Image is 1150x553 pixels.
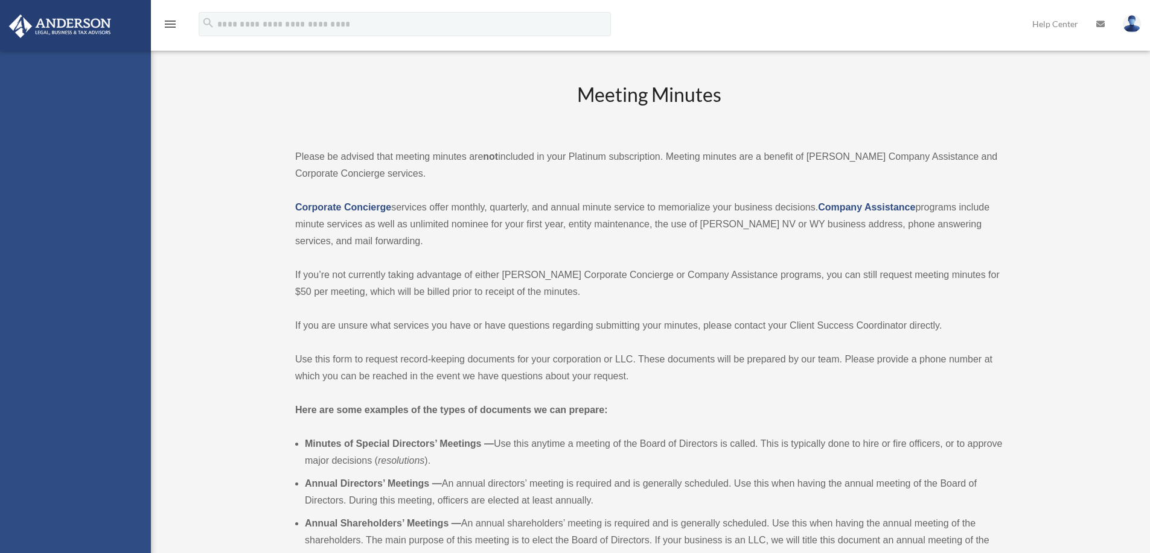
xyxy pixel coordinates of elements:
[305,518,461,528] b: Annual Shareholders’ Meetings —
[295,148,1003,182] p: Please be advised that meeting minutes are included in your Platinum subscription. Meeting minute...
[163,21,177,31] a: menu
[1123,15,1141,33] img: User Pic
[295,81,1003,131] h2: Meeting Minutes
[202,16,215,30] i: search
[818,202,915,212] a: Company Assistance
[295,199,1003,250] p: services offer monthly, quarterly, and annual minute service to memorialize your business decisio...
[483,151,498,162] strong: not
[5,14,115,38] img: Anderson Advisors Platinum Portal
[295,267,1003,300] p: If you’re not currently taking advantage of either [PERSON_NAME] Corporate Concierge or Company A...
[295,351,1003,385] p: Use this form to request record-keeping documents for your corporation or LLC. These documents wi...
[305,438,494,449] b: Minutes of Special Directors’ Meetings —
[378,455,424,466] em: resolutions
[295,317,1003,334] p: If you are unsure what services you have or have questions regarding submitting your minutes, ple...
[295,405,608,415] strong: Here are some examples of the types of documents we can prepare:
[163,17,177,31] i: menu
[305,478,442,488] b: Annual Directors’ Meetings —
[295,202,391,212] a: Corporate Concierge
[305,435,1003,469] li: Use this anytime a meeting of the Board of Directors is called. This is typically done to hire or...
[305,475,1003,509] li: An annual directors’ meeting is required and is generally scheduled. Use this when having the ann...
